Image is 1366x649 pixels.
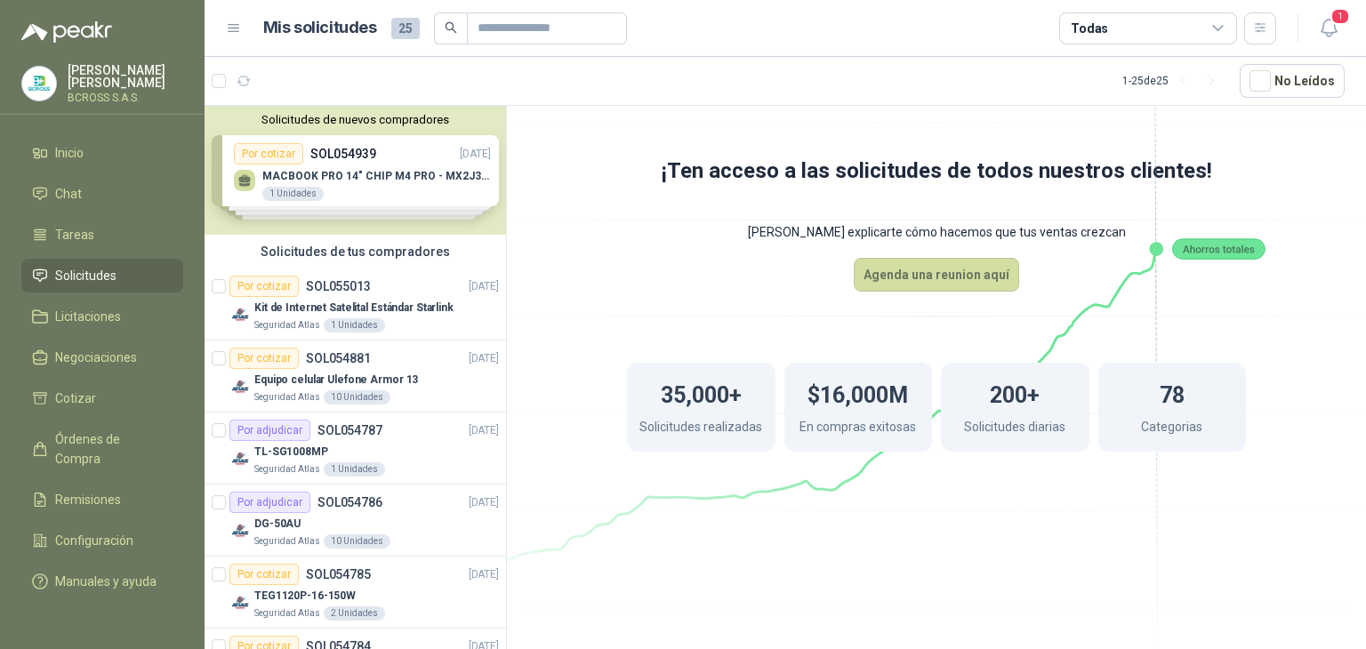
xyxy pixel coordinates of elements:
[469,422,499,439] p: [DATE]
[229,304,251,325] img: Company Logo
[254,444,328,461] p: TL-SG1008MP
[254,606,320,621] p: Seguridad Atlas
[205,341,506,413] a: Por cotizarSOL054881[DATE] Company LogoEquipo celular Ulefone Armor 13Seguridad Atlas10 Unidades
[21,524,183,557] a: Configuración
[55,572,157,591] span: Manuales y ayuda
[1240,64,1345,98] button: No Leídos
[68,92,183,103] p: BCROSS S.A.S.
[469,494,499,511] p: [DATE]
[254,318,320,333] p: Seguridad Atlas
[55,266,117,285] span: Solicitudes
[55,143,84,163] span: Inicio
[55,184,82,204] span: Chat
[469,566,499,583] p: [DATE]
[205,557,506,629] a: Por cotizarSOL054785[DATE] Company LogoTEG1120P-16-150WSeguridad Atlas2 Unidades
[254,534,320,549] p: Seguridad Atlas
[229,348,299,369] div: Por cotizar
[1330,8,1350,25] span: 1
[254,372,418,389] p: Equipo celular Ulefone Armor 13
[254,390,320,405] p: Seguridad Atlas
[55,348,137,367] span: Negociaciones
[229,564,299,585] div: Por cotizar
[800,417,916,441] p: En compras exitosas
[469,278,499,295] p: [DATE]
[229,492,310,513] div: Por adjudicar
[445,21,457,34] span: search
[22,67,56,100] img: Company Logo
[55,490,121,509] span: Remisiones
[229,276,299,297] div: Por cotizar
[21,259,183,292] a: Solicitudes
[324,606,385,621] div: 2 Unidades
[808,373,908,413] h1: $16,000M
[205,485,506,557] a: Por adjudicarSOL054786[DATE] Company LogoDG-50AUSeguridad Atlas10 Unidades
[21,422,183,476] a: Órdenes de Compra
[55,429,166,469] span: Órdenes de Compra
[205,268,506,341] a: Por cotizarSOL055013[DATE] Company LogoKit de Internet Satelital Estándar StarlinkSeguridad Atlas...
[317,424,382,437] p: SOL054787
[1313,12,1345,44] button: 1
[317,496,382,509] p: SOL054786
[324,390,390,405] div: 10 Unidades
[21,381,183,415] a: Cotizar
[229,448,251,469] img: Company Logo
[1071,19,1108,38] div: Todas
[306,568,371,581] p: SOL054785
[55,531,133,550] span: Configuración
[205,235,506,268] div: Solicitudes de tus compradores
[21,21,112,43] img: Logo peakr
[1122,67,1225,95] div: 1 - 25 de 25
[1141,417,1202,441] p: Categorias
[205,106,506,235] div: Solicitudes de nuevos compradoresPor cotizarSOL054939[DATE] MACBOOK PRO 14" CHIP M4 PRO - MX2J3E/...
[263,15,377,41] h1: Mis solicitudes
[254,516,301,533] p: DG-50AU
[254,588,356,605] p: TEG1120P-16-150W
[324,462,385,477] div: 1 Unidades
[964,417,1065,441] p: Solicitudes diarias
[21,177,183,211] a: Chat
[854,258,1019,292] button: Agenda una reunion aquí
[229,592,251,613] img: Company Logo
[55,307,121,326] span: Licitaciones
[68,64,183,89] p: [PERSON_NAME] [PERSON_NAME]
[306,280,371,292] p: SOL055013
[212,113,499,126] button: Solicitudes de nuevos compradores
[306,352,371,365] p: SOL054881
[324,318,385,333] div: 1 Unidades
[21,341,183,374] a: Negociaciones
[21,136,183,170] a: Inicio
[229,376,251,397] img: Company Logo
[21,483,183,517] a: Remisiones
[391,18,420,39] span: 25
[1160,373,1185,413] h1: 78
[55,225,94,244] span: Tareas
[469,350,499,367] p: [DATE]
[55,389,96,408] span: Cotizar
[21,218,183,252] a: Tareas
[639,417,762,441] p: Solicitudes realizadas
[21,565,183,598] a: Manuales y ayuda
[229,420,310,441] div: Por adjudicar
[254,300,454,316] p: Kit de Internet Satelital Estándar Starlink
[229,520,251,541] img: Company Logo
[254,462,320,477] p: Seguridad Atlas
[205,413,506,485] a: Por adjudicarSOL054787[DATE] Company LogoTL-SG1008MPSeguridad Atlas1 Unidades
[324,534,390,549] div: 10 Unidades
[990,373,1040,413] h1: 200+
[21,300,183,333] a: Licitaciones
[661,373,742,413] h1: 35,000+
